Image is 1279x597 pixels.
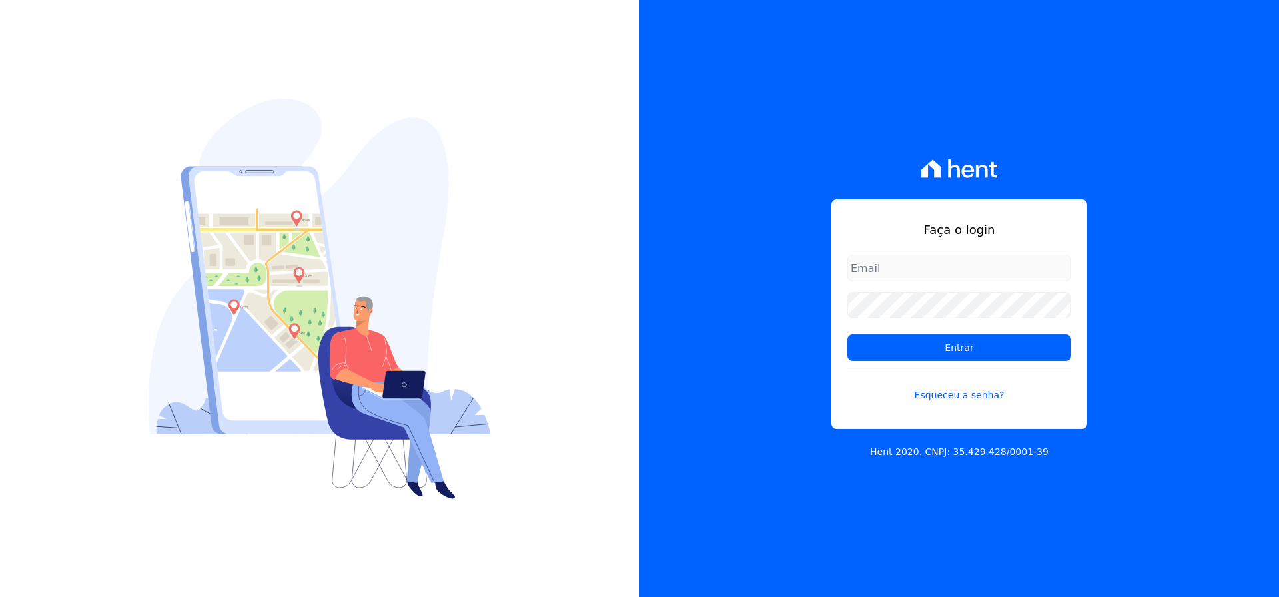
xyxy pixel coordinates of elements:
[847,221,1071,239] h1: Faça o login
[847,255,1071,281] input: Email
[149,99,491,499] img: Login
[847,372,1071,402] a: Esqueceu a senha?
[870,445,1049,459] p: Hent 2020. CNPJ: 35.429.428/0001-39
[847,334,1071,361] input: Entrar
